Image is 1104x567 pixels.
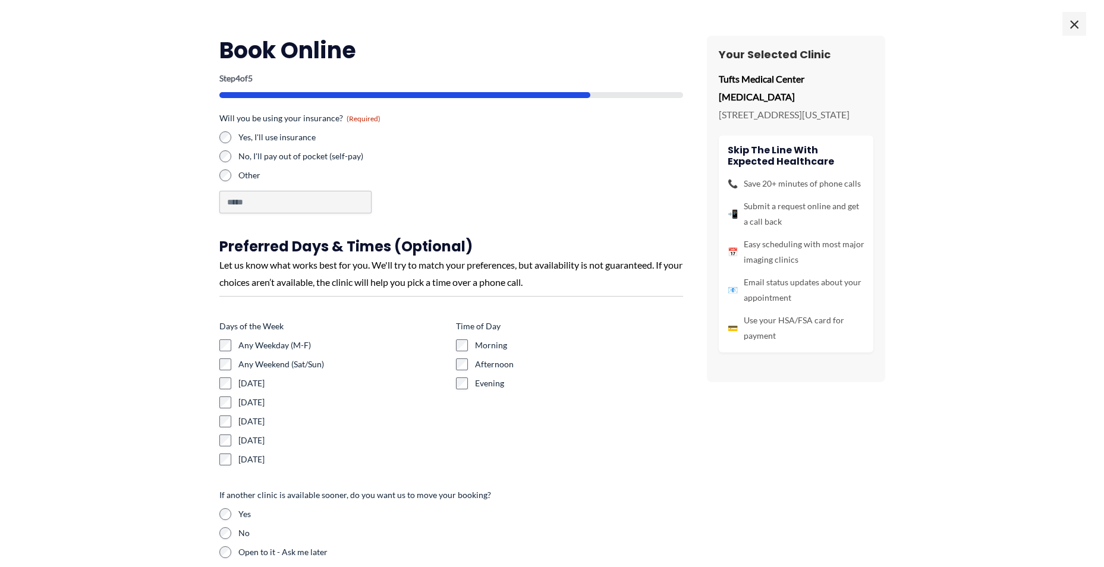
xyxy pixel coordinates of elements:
span: 📅 [728,244,738,260]
p: Tufts Medical Center [MEDICAL_DATA] [719,70,873,105]
label: [DATE] [238,453,446,465]
label: Afternoon [475,358,683,370]
input: Other Choice, please specify [219,191,372,213]
li: Email status updates about your appointment [728,275,864,305]
label: No, I'll pay out of pocket (self-pay) [238,150,446,162]
span: 📧 [728,282,738,298]
h3: Your Selected Clinic [719,48,873,61]
label: [DATE] [238,396,446,408]
h3: Preferred Days & Times (Optional) [219,237,683,256]
label: Any Weekday (M-F) [238,339,446,351]
label: [DATE] [238,377,446,389]
label: [DATE] [238,415,446,427]
label: Any Weekend (Sat/Sun) [238,358,446,370]
h4: Skip the line with Expected Healthcare [728,144,864,167]
label: Morning [475,339,683,351]
span: 📞 [728,176,738,191]
li: Save 20+ minutes of phone calls [728,176,864,191]
li: Submit a request online and get a call back [728,199,864,229]
div: Let us know what works best for you. We'll try to match your preferences, but availability is not... [219,256,683,291]
label: Yes [238,508,683,520]
legend: Time of Day [456,320,501,332]
label: [DATE] [238,434,446,446]
label: Open to it - Ask me later [238,546,683,558]
p: Step of [219,74,683,83]
legend: If another clinic is available sooner, do you want us to move your booking? [219,489,491,501]
span: 📲 [728,206,738,222]
span: (Required) [347,114,380,123]
legend: Days of the Week [219,320,284,332]
span: 💳 [728,320,738,336]
label: Other [238,169,446,181]
p: [STREET_ADDRESS][US_STATE] [719,106,873,124]
label: Yes, I'll use insurance [238,131,446,143]
span: 4 [235,73,240,83]
span: 5 [248,73,253,83]
li: Use your HSA/FSA card for payment [728,313,864,344]
span: × [1062,12,1086,36]
label: No [238,527,683,539]
legend: Will you be using your insurance? [219,112,380,124]
h2: Book Online [219,36,683,65]
li: Easy scheduling with most major imaging clinics [728,237,864,267]
label: Evening [475,377,683,389]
